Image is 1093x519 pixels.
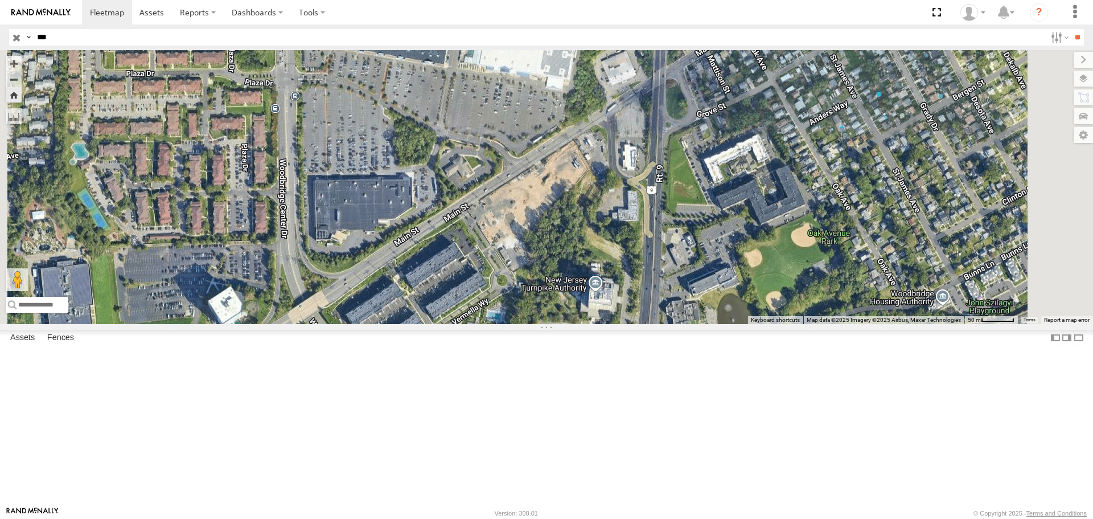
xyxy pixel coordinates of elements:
[751,316,800,324] button: Keyboard shortcuts
[1074,127,1093,143] label: Map Settings
[807,317,961,323] span: Map data ©2025 Imagery ©2025 Airbus, Maxar Technologies
[6,87,22,103] button: Zoom Home
[495,510,538,517] div: Version: 308.01
[1026,510,1087,517] a: Terms and Conditions
[6,108,22,124] label: Measure
[24,29,33,46] label: Search Query
[6,71,22,87] button: Zoom out
[1050,330,1061,346] label: Dock Summary Table to the Left
[42,330,80,346] label: Fences
[1044,317,1090,323] a: Report a map error
[5,330,40,346] label: Assets
[956,4,989,21] div: Kerry Mac Phee
[1061,330,1073,346] label: Dock Summary Table to the Right
[11,9,71,17] img: rand-logo.svg
[1024,317,1036,322] a: Terms (opens in new tab)
[1030,3,1048,22] i: ?
[6,56,22,71] button: Zoom in
[1073,330,1084,346] label: Hide Summary Table
[1046,29,1071,46] label: Search Filter Options
[973,510,1087,517] div: © Copyright 2025 -
[6,268,28,291] button: Drag Pegman onto the map to open Street View
[968,317,981,323] span: 50 m
[964,316,1018,324] button: Map Scale: 50 m per 55 pixels
[6,508,59,519] a: Visit our Website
